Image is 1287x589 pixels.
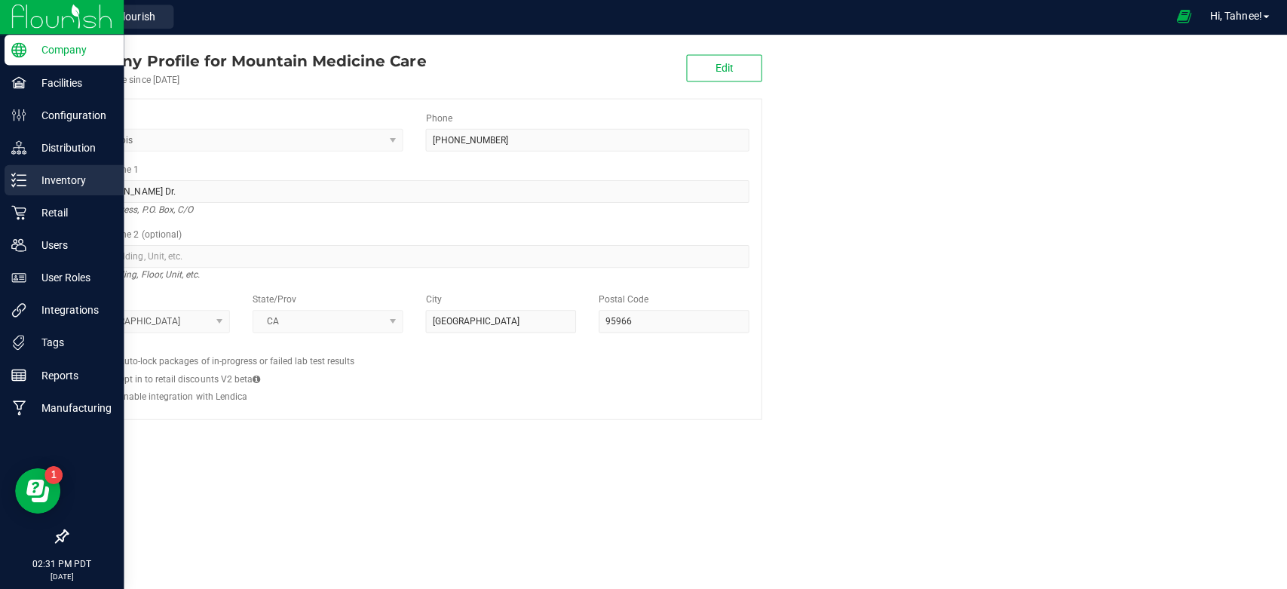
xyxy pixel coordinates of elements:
div: Account active since [DATE] [66,74,425,87]
h2: Configs [79,345,747,354]
label: Address Line 2 (optional) [79,229,181,242]
inline-svg: Configuration [11,109,26,124]
p: Facilities [26,75,117,93]
p: Tags [26,334,117,352]
input: (123) 456-7890 [424,130,747,152]
label: Opt in to retail discounts V2 beta [118,373,259,386]
label: Postal Code [597,293,647,307]
inline-svg: Users [11,238,26,253]
input: City [424,311,575,333]
p: Inventory [26,172,117,190]
inline-svg: Inventory [11,173,26,189]
inline-svg: Distribution [11,141,26,156]
inline-svg: Facilities [11,76,26,91]
span: Edit [713,63,731,75]
p: Reports [26,367,117,385]
i: Street address, P.O. Box, C/O [79,201,192,219]
span: Hi, Tahnee! [1207,11,1258,23]
p: Company [26,42,117,60]
p: Retail [26,204,117,222]
p: [DATE] [7,571,117,582]
input: Address [79,181,747,204]
p: Integrations [26,302,117,320]
p: Manufacturing [26,399,117,417]
label: Auto-lock packages of in-progress or failed lab test results [118,354,354,368]
button: Edit [685,56,760,83]
inline-svg: User Roles [11,271,26,286]
i: Suite, Building, Floor, Unit, etc. [79,266,199,284]
label: Phone [424,112,451,126]
p: Users [26,237,117,255]
label: Enable integration with Lendica [118,390,247,403]
p: 02:31 PM PDT [7,557,117,571]
span: Open Ecommerce Menu [1163,3,1197,32]
label: State/Prov [252,293,296,307]
input: Postal Code [597,311,747,333]
inline-svg: Retail [11,206,26,221]
iframe: Resource center unread badge [44,466,63,484]
p: Distribution [26,140,117,158]
p: Configuration [26,107,117,125]
div: Mountain Medicine Care [66,51,425,74]
inline-svg: Reports [11,368,26,383]
inline-svg: Tags [11,336,26,351]
label: City [424,293,440,307]
inline-svg: Manufacturing [11,400,26,416]
inline-svg: Integrations [11,303,26,318]
inline-svg: Company [11,44,26,59]
iframe: Resource center [15,468,60,514]
p: User Roles [26,269,117,287]
input: Suite, Building, Unit, etc. [79,246,747,268]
